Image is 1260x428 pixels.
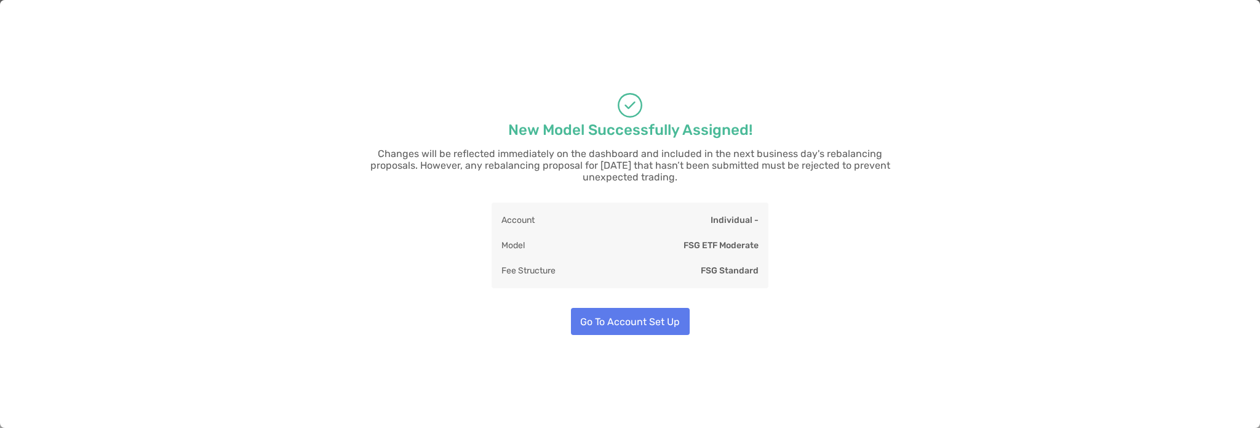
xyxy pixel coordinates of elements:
[571,308,690,335] button: Go To Account Set Up
[508,123,752,138] p: New Model Successfully Assigned!
[684,238,759,253] p: FSG ETF Moderate
[501,212,535,228] p: Account
[711,212,759,228] p: Individual -
[353,148,907,183] p: Changes will be reflected immediately on the dashboard and included in the next business day's re...
[501,263,556,278] p: Fee Structure
[701,263,759,278] p: FSG Standard
[501,238,525,253] p: Model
